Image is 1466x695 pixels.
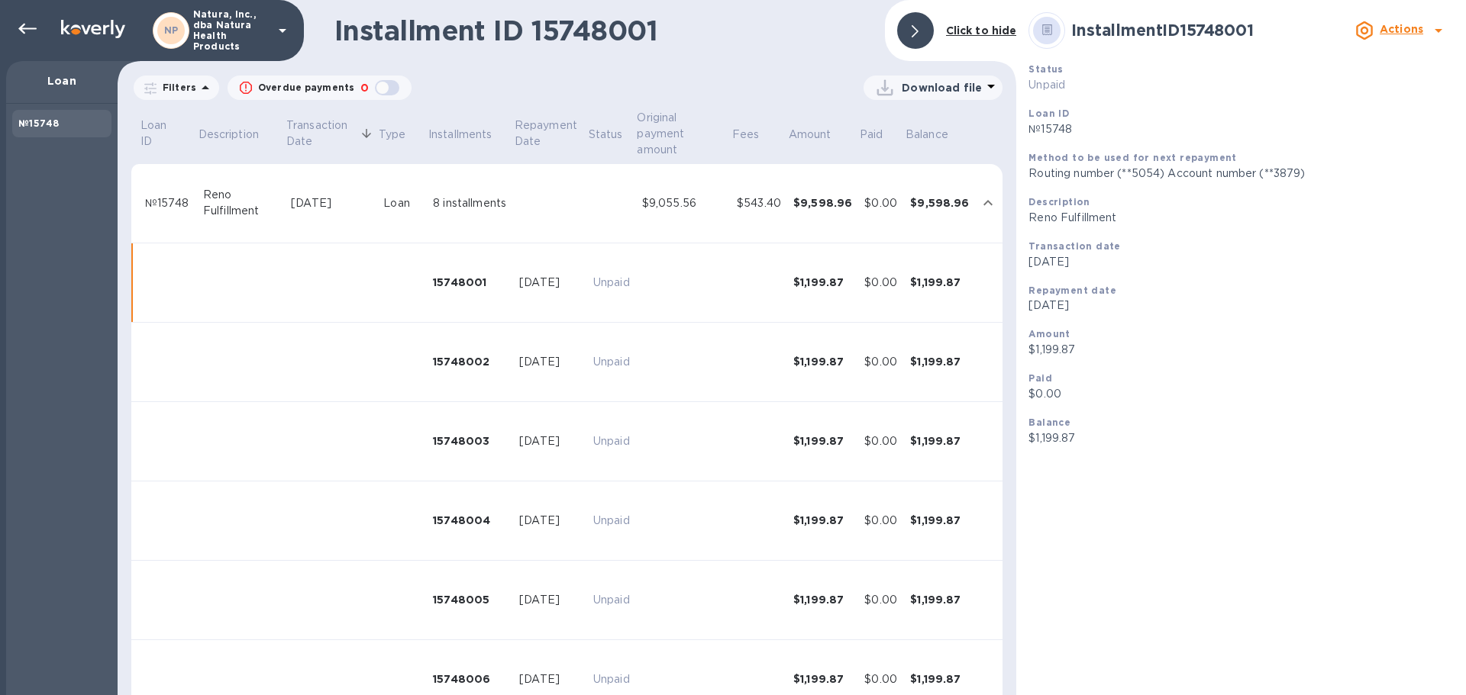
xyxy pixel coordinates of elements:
div: $0.00 [864,671,898,687]
div: $1,199.87 [910,433,969,449]
div: 15748004 [433,513,507,528]
p: Description [199,127,259,143]
p: Overdue payments [258,81,354,95]
div: 15748003 [433,433,507,449]
p: Unpaid [593,354,630,370]
div: $1,199.87 [910,275,969,290]
p: $0.00 [1028,386,1454,402]
p: Unpaid [593,671,630,687]
div: 15748001 [433,275,507,290]
span: Type [379,127,426,143]
b: Amount [1028,328,1070,339]
div: $0.00 [864,513,898,529]
b: Repayment date [1028,285,1116,296]
p: Type [379,127,406,143]
div: $1,199.87 [793,671,852,687]
p: Loan [18,73,105,88]
b: NP [164,24,179,36]
p: Routing number (**5054) Account number (**3879) [1028,166,1454,182]
span: Original payment amount [637,110,729,158]
p: Status [589,127,623,143]
div: $1,199.87 [910,671,969,687]
div: $543.40 [737,195,781,211]
b: Status [1028,63,1063,75]
div: $0.00 [864,354,898,370]
div: Reno Fulfillment [203,187,279,219]
div: Loan [383,195,421,211]
span: Amount [789,127,851,143]
p: Download file [902,80,982,95]
div: $1,199.87 [910,513,969,528]
b: Actions [1380,23,1423,35]
p: Balance [906,127,948,143]
span: Installments [428,127,512,143]
p: Unpaid [593,513,630,529]
p: Loan ID [140,117,176,150]
div: 15748005 [433,592,507,607]
div: [DATE] [519,354,581,370]
p: Natura, Inc., dba Natura Health Products [193,9,270,52]
b: Balance [1028,417,1070,428]
div: $1,199.87 [793,275,852,290]
p: Unpaid [1028,77,1454,93]
b: Loan ID [1028,108,1069,119]
div: $1,199.87 [793,433,852,449]
p: Unpaid [593,592,630,608]
div: $0.00 [864,433,898,449]
p: Transaction Date [286,117,357,150]
p: Paid [860,127,883,143]
div: $9,055.56 [642,195,725,211]
b: Description [1028,196,1090,208]
p: $1,199.87 [1028,342,1454,358]
div: [DATE] [519,275,581,291]
div: $1,199.87 [793,592,852,607]
div: 15748006 [433,671,507,687]
span: Transaction Date [286,117,376,150]
b: Installment ID 15748001 [1071,21,1253,40]
b: Transaction date [1028,240,1120,252]
p: Installments [428,127,492,143]
div: $0.00 [864,275,898,291]
p: Reno Fulfillment [1028,210,1454,226]
p: 0 [360,80,369,96]
b: Click to hide [946,24,1017,37]
div: [DATE] [519,513,581,529]
div: №15748 [145,195,191,211]
div: $0.00 [864,592,898,608]
div: $1,199.87 [910,354,969,369]
b: №15748 [18,117,59,129]
p: Repayment Date [515,117,586,150]
div: [DATE] [519,671,581,687]
span: Balance [906,127,968,143]
div: $1,199.87 [910,592,969,607]
div: 15748002 [433,354,507,369]
span: Description [199,127,279,143]
div: $9,598.96 [910,195,969,211]
p: Unpaid [593,275,630,291]
div: $0.00 [864,195,898,211]
p: Unpaid [593,433,630,449]
b: Paid [1028,372,1052,384]
div: $1,199.87 [793,354,852,369]
img: Logo [61,20,125,38]
p: Amount [789,127,831,143]
div: $1,199.87 [793,513,852,528]
div: 8 installments [433,195,507,211]
p: Fees [732,127,760,143]
button: Overdue payments0 [228,76,412,100]
span: Fees [732,127,780,143]
div: $9,598.96 [793,195,852,211]
p: №15748 [1028,121,1454,137]
button: expand row [977,191,999,214]
div: [DATE] [519,433,581,449]
p: Filters [157,81,196,94]
span: Paid [860,127,903,143]
p: [DATE] [1028,254,1454,270]
div: [DATE] [519,592,581,608]
b: Method to be used for next repayment [1028,152,1236,163]
div: [DATE] [291,195,371,211]
h1: Installment ID 15748001 [334,14,873,47]
p: Original payment amount [637,110,709,158]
